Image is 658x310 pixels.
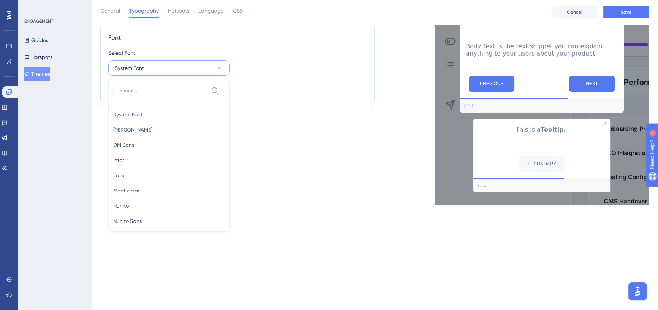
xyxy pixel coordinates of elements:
button: Inter [113,153,225,168]
div: ENGAGEMENT [24,18,53,24]
span: CSS [233,6,243,15]
input: Search... [120,87,208,94]
span: Language [198,6,224,15]
button: Nunito Sans [113,213,225,229]
button: Next [569,76,615,92]
div: Font [108,33,367,42]
span: Nunito Sans [113,216,142,226]
button: System Font [108,60,230,76]
button: Nunito [113,198,225,213]
button: Hotspots [24,50,52,64]
p: Body Text is the text snippet you can explain anything to your users about your product [466,43,618,57]
span: DM Sans [113,140,134,149]
button: System Font [113,107,225,122]
span: Cancel [567,9,582,15]
span: [PERSON_NAME] [113,125,152,134]
button: Guides [24,33,48,47]
span: Inter [113,156,124,165]
div: Footer [473,179,610,192]
span: Lato [113,171,124,180]
button: [PERSON_NAME] [113,122,225,137]
b: Tooltip. [541,126,566,133]
span: System Font [113,110,142,119]
div: Select Font [108,48,367,57]
span: Typography [129,6,159,15]
div: 1 [53,4,55,10]
div: Footer [460,99,624,113]
button: Cancel [552,6,597,18]
iframe: UserGuiding AI Assistant Launcher [626,280,649,303]
span: Nunito [113,201,129,210]
p: This is a [479,125,604,135]
div: Step 2 of 3 [477,183,487,189]
span: General [100,6,120,15]
div: Close Preview [604,122,607,125]
button: Lato [113,168,225,183]
button: DM Sans [113,137,225,153]
span: Need Help? [18,2,47,11]
span: System Font [115,64,144,73]
span: Montserrat [113,186,140,195]
div: Step 2 of 3 [463,103,473,109]
span: Save [621,9,631,15]
button: Save [603,6,649,18]
span: Hotspots [168,6,189,15]
button: Themes [24,67,50,81]
button: Previous [469,76,514,92]
button: Montserrat [113,183,225,198]
button: SECONDARY [519,156,565,172]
